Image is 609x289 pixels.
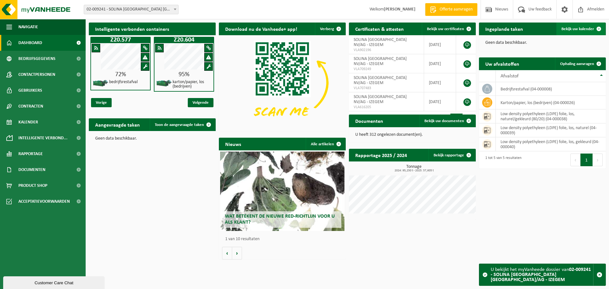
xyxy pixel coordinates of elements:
h2: Rapportage 2025 / 2024 [349,149,413,161]
span: Bedrijfsgegevens [18,51,56,67]
a: Wat betekent de nieuwe RED-richtlijn voor u als klant? [220,152,344,231]
a: Bekijk rapportage [429,149,475,161]
td: low density polyethyleen (LDPE) folie, los, naturel/gekleurd (80/20) (04-000038) [496,109,606,123]
span: 2024: 95,250 t - 2025: 57,605 t [352,169,476,172]
span: Bekijk uw certificaten [427,27,464,31]
span: Offerte aanvragen [438,6,474,13]
img: Download de VHEPlus App [219,35,346,130]
p: Geen data beschikbaar. [95,136,209,141]
h2: Certificaten & attesten [349,23,410,35]
span: Gebruikers [18,82,42,98]
span: Navigatie [18,19,38,35]
a: Offerte aanvragen [425,3,477,16]
div: 72% [91,71,150,78]
span: VLA709249 [354,67,419,72]
a: Toon de aangevraagde taken [150,118,215,131]
strong: [PERSON_NAME] [384,7,416,12]
td: low density polyethyleen (LDPE) folie, los, naturel (04-000039) [496,123,606,137]
h2: Nieuws [219,138,247,150]
a: Bekijk uw certificaten [422,23,475,35]
span: Bekijk uw documenten [424,119,464,123]
span: 02-009241 - SOLINA BELGIUM NV/AG - IZEGEM [84,5,178,14]
button: 1 [580,154,593,166]
a: Bekijk uw documenten [419,115,475,127]
h4: bedrijfsrestafval [109,80,138,84]
span: SOLINA [GEOGRAPHIC_DATA] NV/AG - IZEGEM [354,95,407,104]
span: SOLINA [GEOGRAPHIC_DATA] NV/AG - IZEGEM [354,37,407,47]
div: U bekijkt het myVanheede dossier van [491,264,593,286]
a: Bekijk uw kalender [556,23,605,35]
h2: Aangevraagde taken [89,118,146,131]
span: Rapportage [18,146,43,162]
span: VLA616205 [354,105,419,110]
span: Volgende [188,98,213,107]
span: Ophaling aanvragen [560,62,594,66]
td: bedrijfsrestafval (04-000008) [496,82,606,96]
span: VLA707483 [354,86,419,91]
p: Geen data beschikbaar. [485,41,599,45]
p: U heeft 312 ongelezen document(en). [355,133,469,137]
button: Verberg [315,23,345,35]
span: Kalender [18,114,38,130]
td: [DATE] [424,54,456,73]
td: [DATE] [424,73,456,92]
span: Afvalstof [501,74,519,79]
span: Bekijk uw kalender [561,27,594,31]
h3: Tonnage [352,165,476,172]
span: Vorige [91,98,112,107]
img: HK-XZ-20-GN-01 [93,79,108,87]
h4: karton/papier, los (bedrijven) [173,80,211,89]
span: Contactpersonen [18,67,55,82]
span: Documenten [18,162,45,178]
h2: Uw afvalstoffen [479,57,526,70]
strong: 02-009241 - SOLINA [GEOGRAPHIC_DATA] [GEOGRAPHIC_DATA]/AG - IZEGEM [491,267,591,282]
p: 1 van 10 resultaten [225,237,343,241]
span: Dashboard [18,35,42,51]
span: Intelligente verbond... [18,130,68,146]
a: Alle artikelen [306,138,345,150]
img: HK-XZ-20-GN-01 [156,79,172,87]
button: Volgende [232,247,242,259]
td: [DATE] [424,92,456,111]
h2: Ingeplande taken [479,23,529,35]
h2: Documenten [349,115,390,127]
span: Acceptatievoorwaarden [18,194,70,209]
iframe: chat widget [3,275,106,289]
button: Previous [570,154,580,166]
span: SOLINA [GEOGRAPHIC_DATA] NV/AG - IZEGEM [354,76,407,85]
h1: Z20.604 [155,37,213,43]
td: karton/papier, los (bedrijven) (04-000026) [496,96,606,109]
span: SOLINA [GEOGRAPHIC_DATA] NV/AG - IZEGEM [354,56,407,66]
span: 02-009241 - SOLINA BELGIUM NV/AG - IZEGEM [84,5,179,14]
span: Contracten [18,98,43,114]
td: [DATE] [424,35,456,54]
h1: Z20.577 [92,37,149,43]
button: Vorige [222,247,232,259]
button: Next [593,154,603,166]
span: Toon de aangevraagde taken [155,123,204,127]
div: 1 tot 5 van 5 resultaten [482,153,521,167]
div: 95% [154,71,213,78]
a: Ophaling aanvragen [555,57,605,70]
h2: Download nu de Vanheede+ app! [219,23,304,35]
td: low density polyethyleen (LDPE) folie, los, gekleurd (04-000040) [496,137,606,151]
span: Product Shop [18,178,47,194]
span: Wat betekent de nieuwe RED-richtlijn voor u als klant? [225,214,335,225]
h2: Intelligente verbonden containers [89,23,216,35]
span: VLA902196 [354,48,419,53]
span: Verberg [320,27,334,31]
